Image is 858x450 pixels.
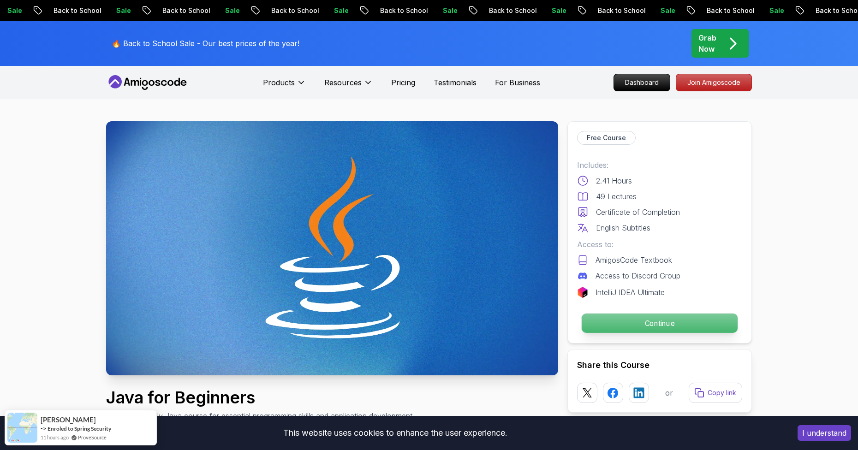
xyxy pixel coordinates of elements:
span: [PERSON_NAME] [41,416,96,424]
p: Join Amigoscode [676,74,751,91]
p: Sale [760,6,789,15]
p: Back to School [370,6,433,15]
a: Dashboard [614,74,670,91]
p: Sale [324,6,354,15]
p: Sale [107,6,136,15]
p: Products [263,77,295,88]
p: 🔥 Back to School Sale - Our best prices of the year! [112,38,299,49]
p: Back to School [479,6,542,15]
p: Dashboard [614,74,670,91]
button: Accept cookies [798,425,851,441]
h1: Java for Beginners [106,388,412,407]
a: For Business [495,77,540,88]
p: Access to Discord Group [596,270,680,281]
button: Copy link [689,383,742,403]
p: Back to School [44,6,107,15]
a: Enroled to Spring Security [48,425,111,432]
p: Sale [215,6,245,15]
p: Copy link [708,388,736,397]
span: -> [41,425,47,432]
p: Certificate of Completion [596,207,680,218]
p: Sale [542,6,572,15]
p: AmigosCode Textbook [596,255,672,266]
p: Access to: [577,239,742,250]
p: Continue [582,314,738,333]
span: 11 hours ago [41,433,69,441]
p: Back to School [153,6,215,15]
p: Resources [324,77,362,88]
p: 2.41 Hours [596,175,632,186]
p: English Subtitles [596,222,650,233]
button: Continue [581,313,738,333]
p: Beginner-friendly Java course for essential programming skills and application development [106,410,412,421]
a: Testimonials [434,77,477,88]
p: Free Course [587,133,626,142]
p: or [665,387,673,398]
p: 49 Lectures [596,191,637,202]
p: Sale [651,6,680,15]
img: java-for-beginners_thumbnail [106,121,558,375]
img: provesource social proof notification image [7,413,37,443]
h2: Share this Course [577,359,742,372]
p: Grab Now [698,32,716,54]
p: Sale [433,6,463,15]
p: Includes: [577,160,742,171]
button: Resources [324,77,373,95]
a: Pricing [391,77,415,88]
p: IntelliJ IDEA Ultimate [596,287,665,298]
button: Products [263,77,306,95]
img: jetbrains logo [577,287,588,298]
div: This website uses cookies to enhance the user experience. [7,423,784,443]
p: Back to School [697,6,760,15]
p: Back to School [262,6,324,15]
p: Back to School [588,6,651,15]
a: Join Amigoscode [676,74,752,91]
a: ProveSource [78,433,107,441]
